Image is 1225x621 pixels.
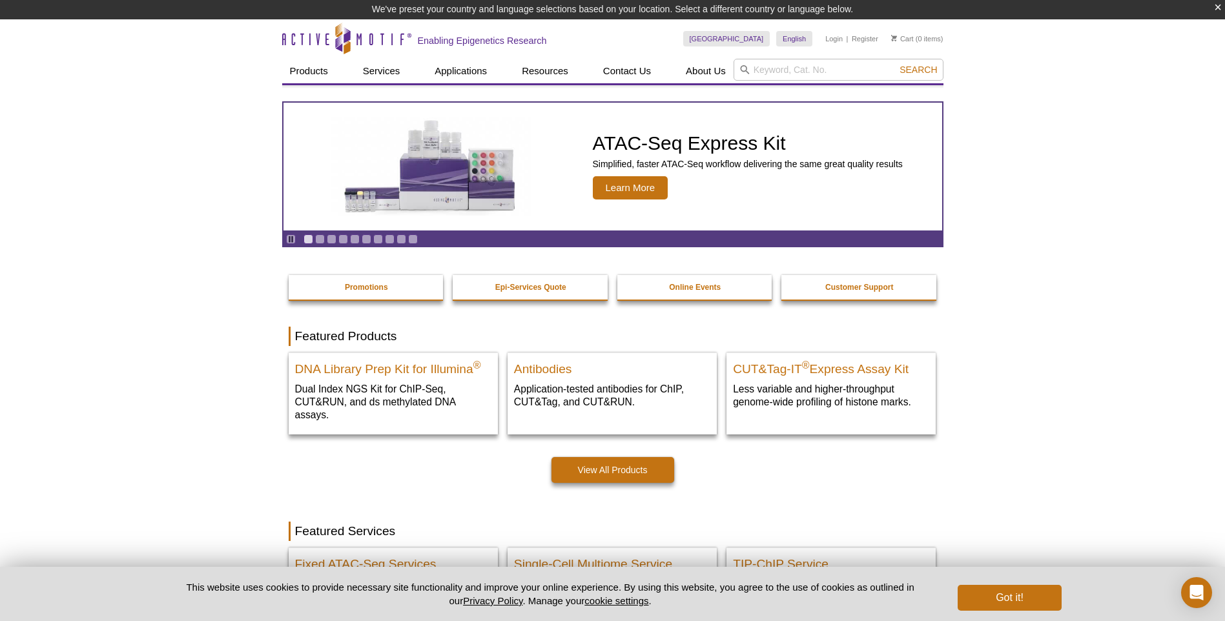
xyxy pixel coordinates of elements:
a: Go to slide 2 [315,234,325,244]
span: Learn More [593,176,668,199]
img: Your Cart [891,35,897,41]
a: Promotions [289,275,445,300]
a: Contact Us [595,59,659,83]
li: | [847,31,849,46]
h2: Featured Products [289,327,937,346]
a: Services [355,59,408,83]
div: Open Intercom Messenger [1181,577,1212,608]
a: [GEOGRAPHIC_DATA] [683,31,770,46]
p: Simplified, faster ATAC-Seq workflow delivering the same great quality results [593,158,903,170]
button: cookie settings [584,595,648,606]
a: Go to slide 3 [327,234,336,244]
h2: DNA Library Prep Kit for Illumina [295,356,491,376]
button: Search [896,64,941,76]
a: Go to slide 7 [373,234,383,244]
a: CUT&Tag-IT® Express Assay Kit CUT&Tag-IT®Express Assay Kit Less variable and higher-throughput ge... [726,352,936,422]
article: ATAC-Seq Express Kit [283,103,942,230]
a: Login [825,34,843,43]
sup: ® [802,360,810,371]
p: This website uses cookies to provide necessary site functionality and improve your online experie... [164,580,937,607]
strong: Epi-Services Quote [495,283,566,292]
a: ATAC-Seq Express Kit ATAC-Seq Express Kit Simplified, faster ATAC-Seq workflow delivering the sam... [283,103,942,230]
h2: Single-Cell Multiome Service [514,551,710,571]
a: DNA Library Prep Kit for Illumina DNA Library Prep Kit for Illumina® Dual Index NGS Kit for ChIP-... [289,352,498,434]
button: Got it! [958,585,1061,611]
a: Go to slide 4 [338,234,348,244]
a: Privacy Policy [463,595,522,606]
h2: ATAC-Seq Express Kit [593,134,903,153]
a: Go to slide 5 [350,234,360,244]
h2: Fixed ATAC-Seq Services [295,551,491,571]
h2: TIP-ChIP Service [733,551,929,571]
p: Application-tested antibodies for ChIP, CUT&Tag, and CUT&RUN. [514,382,710,409]
a: English [776,31,812,46]
a: Go to slide 9 [396,234,406,244]
a: Go to slide 10 [408,234,418,244]
h2: CUT&Tag-IT Express Assay Kit [733,356,929,376]
a: All Antibodies Antibodies Application-tested antibodies for ChIP, CUT&Tag, and CUT&RUN. [508,352,717,422]
a: View All Products [551,457,674,483]
strong: Customer Support [825,283,893,292]
a: About Us [678,59,734,83]
p: Dual Index NGS Kit for ChIP-Seq, CUT&RUN, and ds methylated DNA assays. [295,382,491,422]
a: Online Events [617,275,774,300]
a: Applications [427,59,495,83]
a: Go to slide 8 [385,234,395,244]
li: (0 items) [891,31,943,46]
a: Epi-Services Quote [453,275,609,300]
a: Resources [514,59,576,83]
strong: Online Events [669,283,721,292]
span: Search [900,65,937,75]
h2: Antibodies [514,356,710,376]
a: Products [282,59,336,83]
h2: Enabling Epigenetics Research [418,35,547,46]
p: Less variable and higher-throughput genome-wide profiling of histone marks​. [733,382,929,409]
h2: Featured Services [289,522,937,541]
a: Cart [891,34,914,43]
a: Toggle autoplay [286,234,296,244]
sup: ® [473,360,481,371]
a: Customer Support [781,275,938,300]
a: Go to slide 1 [304,234,313,244]
strong: Promotions [345,283,388,292]
a: Fixed ATAC-Seq Services Fixed ATAC-Seq Services Genome-wide profiles of open chromatin from [MEDI... [289,547,498,616]
input: Keyword, Cat. No. [734,59,943,81]
a: Go to slide 6 [362,234,371,244]
img: ATAC-Seq Express Kit [325,117,538,216]
a: Register [852,34,878,43]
